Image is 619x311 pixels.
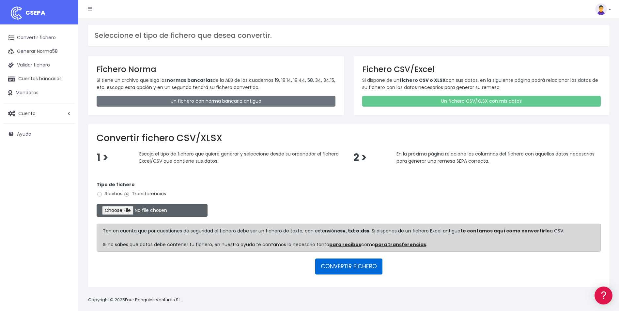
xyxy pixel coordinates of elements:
span: Ayuda [17,131,31,137]
a: Formatos [7,82,124,93]
a: Problemas habituales [7,93,124,103]
h3: Fichero CSV/Excel [362,65,601,74]
strong: csv, txt o xlsx [337,228,369,234]
p: Copyright © 2025 . [88,297,183,304]
h2: Convertir fichero CSV/XLSX [97,133,601,144]
span: 2 > [353,151,367,165]
img: profile [595,3,607,15]
a: Cuenta [3,107,75,120]
a: Generar Norma58 [3,45,75,58]
a: API [7,167,124,177]
label: Recibos [97,190,122,197]
strong: normas bancarias [167,77,213,83]
span: En la próxima página relacione las columnas del fichero con aquellos datos necesarios para genera... [396,151,595,164]
a: para transferencias [375,241,426,248]
a: Ayuda [3,127,75,141]
a: Four Penguins Ventures S.L. [125,297,182,303]
h3: Fichero Norma [97,65,335,74]
button: CONVERTIR FICHERO [315,259,382,274]
span: Cuenta [18,110,36,116]
a: General [7,140,124,150]
a: Mandatos [3,86,75,100]
div: Facturación [7,129,124,136]
h3: Seleccione el tipo de fichero que desea convertir. [95,31,603,40]
img: logo [8,5,24,21]
a: te contamos aquí como convertirlo [460,228,550,234]
a: Convertir fichero [3,31,75,45]
a: para recibos [329,241,361,248]
div: Programadores [7,156,124,163]
p: Si dispone de un con sus datos, en la siguiente página podrá relacionar los datos de su fichero c... [362,77,601,91]
div: Información general [7,45,124,52]
label: Transferencias [124,190,166,197]
a: Videotutoriales [7,103,124,113]
a: Validar fichero [3,58,75,72]
span: 1 > [97,151,108,165]
button: Contáctanos [7,174,124,186]
a: Perfiles de empresas [7,113,124,123]
a: Un fichero CSV/XLSX con mis datos [362,96,601,107]
strong: fichero CSV o XLSX [399,77,446,83]
p: Si tiene un archivo que siga las de la AEB de los cuadernos 19, 19.14, 19.44, 58, 34, 34.15, etc.... [97,77,335,91]
div: Convertir ficheros [7,72,124,78]
a: Información general [7,55,124,66]
span: Escoja el tipo de fichero que quiere generar y seleccione desde su ordenador el fichero Excel/CSV... [139,151,339,164]
a: Un fichero con norma bancaria antiguo [97,96,335,107]
a: POWERED BY ENCHANT [90,188,126,194]
span: CSEPA [25,8,45,17]
strong: Tipo de fichero [97,181,135,188]
div: Ten en cuenta que por cuestiones de seguridad el fichero debe ser un fichero de texto, con extens... [97,224,601,252]
a: Cuentas bancarias [3,72,75,86]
